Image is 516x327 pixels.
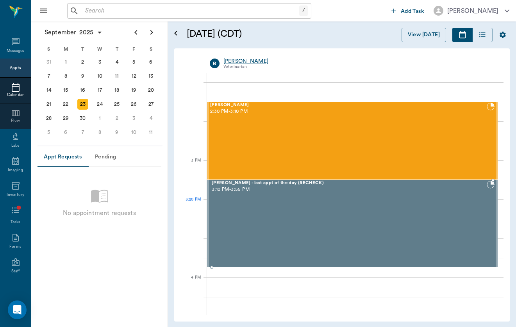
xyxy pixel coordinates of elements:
[210,59,220,68] div: B
[9,244,21,250] div: Forms
[145,113,156,124] div: Saturday, October 4, 2025
[10,65,21,71] div: Appts
[129,113,139,124] div: Friday, October 3, 2025
[210,108,487,116] span: 2:30 PM - 3:10 PM
[63,208,136,218] p: No appointment requests
[144,25,159,40] button: Next page
[129,85,139,96] div: Friday, September 19, 2025
[43,99,54,110] div: Sunday, September 21, 2025
[91,43,109,55] div: W
[125,43,143,55] div: F
[111,99,122,110] div: Thursday, September 25, 2025
[43,85,54,96] div: Sunday, September 14, 2025
[95,99,105,110] div: Wednesday, September 24, 2025
[95,57,105,68] div: Wednesday, September 3, 2025
[7,48,25,54] div: Messages
[8,167,23,173] div: Imaging
[142,43,159,55] div: S
[223,57,495,65] a: [PERSON_NAME]
[77,71,88,82] div: Tuesday, September 9, 2025
[145,71,156,82] div: Saturday, September 13, 2025
[187,28,318,40] h5: [DATE] (CDT)
[43,127,54,138] div: Sunday, October 5, 2025
[128,25,144,40] button: Previous page
[77,113,88,124] div: Tuesday, September 30, 2025
[82,5,299,16] input: Search
[388,4,427,18] button: Add Task
[129,127,139,138] div: Friday, October 10, 2025
[11,143,20,149] div: Labs
[180,274,201,293] div: 4 PM
[95,127,105,138] div: Wednesday, October 8, 2025
[74,43,91,55] div: T
[43,27,78,38] span: September
[111,71,122,82] div: Thursday, September 11, 2025
[145,127,156,138] div: Saturday, October 11, 2025
[88,148,123,167] button: Pending
[95,113,105,124] div: Wednesday, October 1, 2025
[108,43,125,55] div: T
[111,113,122,124] div: Thursday, October 2, 2025
[111,127,122,138] div: Thursday, October 9, 2025
[60,127,71,138] div: Monday, October 6, 2025
[11,268,20,274] div: Staff
[60,85,71,96] div: Monday, September 15, 2025
[129,57,139,68] div: Friday, September 5, 2025
[95,71,105,82] div: Wednesday, September 10, 2025
[41,25,107,40] button: September2025
[11,219,20,225] div: Tasks
[60,57,71,68] div: Monday, September 1, 2025
[171,18,180,48] button: Open calendar
[299,5,308,16] div: /
[7,192,24,198] div: Inventory
[95,85,105,96] div: Wednesday, September 17, 2025
[43,57,54,68] div: Sunday, August 31, 2025
[77,99,88,110] div: Today, Tuesday, September 23, 2025
[145,99,156,110] div: Saturday, September 27, 2025
[212,186,487,194] span: 3:10 PM - 3:55 PM
[212,181,487,186] span: [PERSON_NAME] - last appt of the day (RECHECK)
[427,4,516,18] button: [PERSON_NAME]
[447,6,498,16] div: [PERSON_NAME]
[60,71,71,82] div: Monday, September 8, 2025
[37,148,88,167] button: Appt Requests
[145,57,156,68] div: Saturday, September 6, 2025
[402,28,446,42] button: View [DATE]
[37,148,161,167] div: Appointment request tabs
[207,102,498,180] div: BOOKED, 2:30 PM - 3:10 PM
[8,300,27,319] div: Open Intercom Messenger
[210,103,487,108] span: [PERSON_NAME]
[129,99,139,110] div: Friday, September 26, 2025
[78,27,95,38] span: 2025
[111,85,122,96] div: Thursday, September 18, 2025
[77,85,88,96] div: Tuesday, September 16, 2025
[77,57,88,68] div: Tuesday, September 2, 2025
[223,64,495,70] div: Veterinarian
[60,113,71,124] div: Monday, September 29, 2025
[60,99,71,110] div: Monday, September 22, 2025
[40,43,57,55] div: S
[111,57,122,68] div: Thursday, September 4, 2025
[77,127,88,138] div: Tuesday, October 7, 2025
[145,85,156,96] div: Saturday, September 20, 2025
[43,71,54,82] div: Sunday, September 7, 2025
[180,156,201,176] div: 3 PM
[43,113,54,124] div: Sunday, September 28, 2025
[207,180,498,268] div: BOOKED, 3:10 PM - 3:55 PM
[36,3,52,19] button: Close drawer
[57,43,75,55] div: M
[129,71,139,82] div: Friday, September 12, 2025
